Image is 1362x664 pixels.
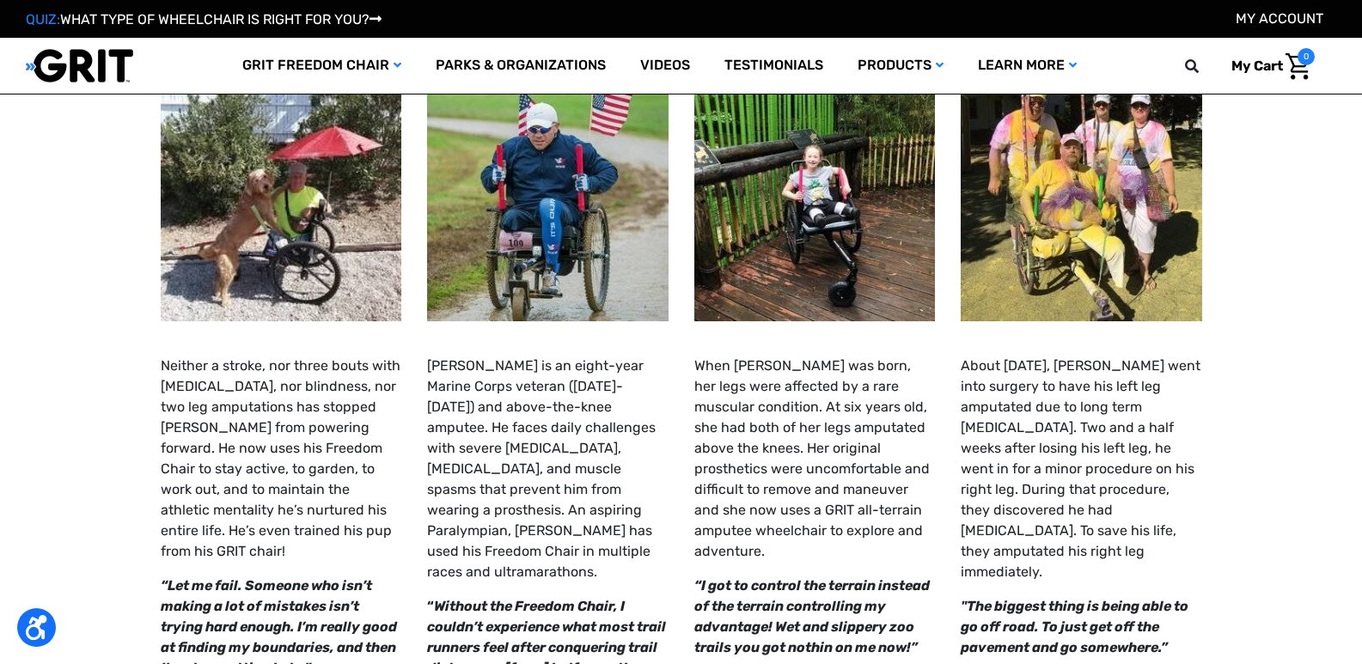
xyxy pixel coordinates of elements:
a: Videos [623,38,707,94]
em: “I got to control the terrain instead of the terrain controlling my advantage! Wet and slippery z... [694,577,930,655]
p: When [PERSON_NAME] was born, her legs were affected by a rare muscular condition. At six years ol... [694,356,936,562]
p: Neither a stroke, nor three bouts with [MEDICAL_DATA], nor blindness, nor two leg amputations has... [161,356,402,562]
input: Search [1193,48,1218,84]
p: About [DATE], [PERSON_NAME] went into surgery to have his left leg amputated due to long term [ME... [961,356,1202,582]
a: Account [1236,10,1323,27]
a: Parks & Organizations [418,38,623,94]
span: QUIZ: [26,11,60,27]
img: GRIT All-Terrain Wheelchair and Mobility Equipment [26,48,133,83]
a: Products [840,38,961,94]
p: [PERSON_NAME] is an eight-year Marine Corps veteran ([DATE]-[DATE]) and above-the-knee amputee. H... [427,356,669,582]
span: 0 [1298,48,1315,65]
em: "The biggest thing is being able to go off road. To just get off the pavement and go somewhere.” [961,598,1188,655]
img: Cart [1286,53,1310,80]
a: Learn More [961,38,1094,94]
a: QUIZ:WHAT TYPE OF WHEELCHAIR IS RIGHT FOR YOU? [26,11,382,27]
a: Cart with 0 items [1218,48,1315,84]
a: Testimonials [707,38,840,94]
a: GRIT Freedom Chair [225,38,418,94]
span: My Cart [1231,58,1283,74]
